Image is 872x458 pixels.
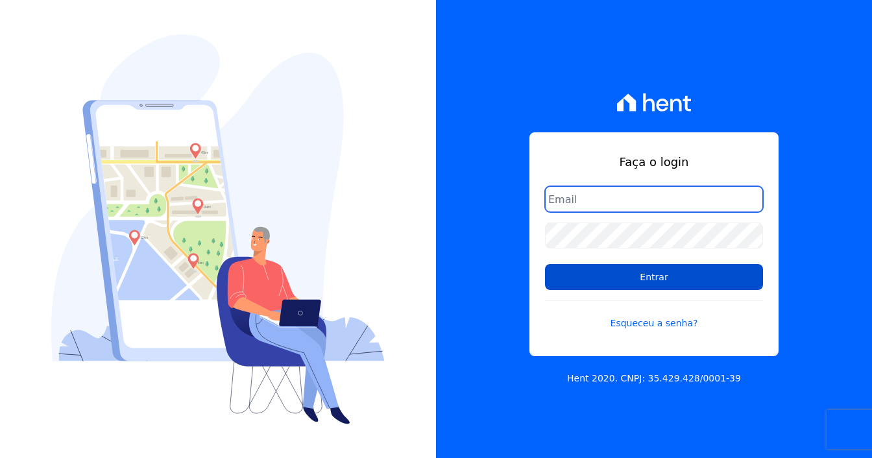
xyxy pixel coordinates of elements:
[567,372,741,385] p: Hent 2020. CNPJ: 35.429.428/0001-39
[545,186,763,212] input: Email
[545,153,763,171] h1: Faça o login
[545,300,763,330] a: Esqueceu a senha?
[545,264,763,290] input: Entrar
[51,34,385,424] img: Login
